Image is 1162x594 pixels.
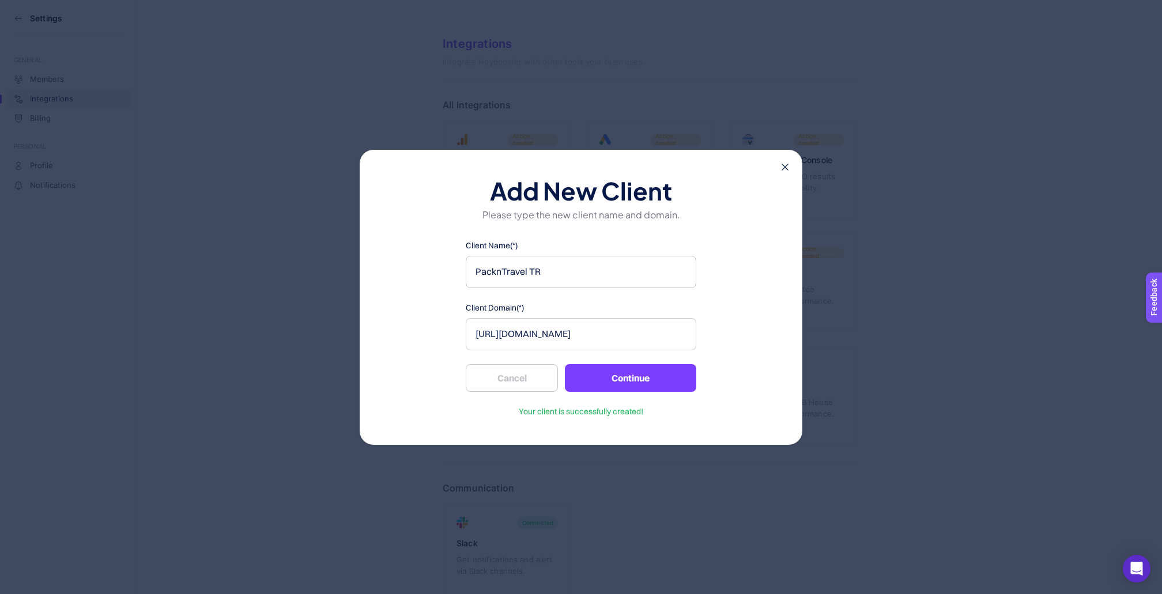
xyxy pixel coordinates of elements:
button: Continue [565,364,696,392]
h1: Add New Client [397,177,765,200]
p: Please type the new client name and domain. [397,207,765,221]
button: Cancel [466,364,558,392]
label: Client Name(*) [466,240,696,251]
input: Your domain name [466,318,696,350]
input: Your client name [466,256,696,288]
div: Open Intercom Messenger [1123,555,1150,582]
span: Feedback [7,3,44,13]
span: Your client is successfully created! [519,406,643,417]
label: Client Domain(*) [466,302,696,313]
